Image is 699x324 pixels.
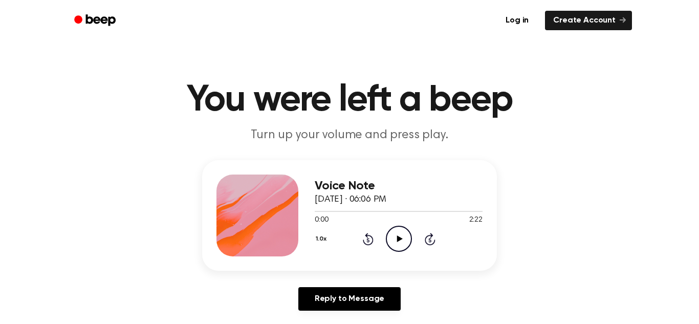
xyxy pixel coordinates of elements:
[315,195,386,204] span: [DATE] · 06:06 PM
[469,215,483,226] span: 2:22
[67,11,125,31] a: Beep
[298,287,401,311] a: Reply to Message
[315,215,328,226] span: 0:00
[153,127,546,144] p: Turn up your volume and press play.
[315,230,330,248] button: 1.0x
[545,11,632,30] a: Create Account
[315,179,483,193] h3: Voice Note
[88,82,611,119] h1: You were left a beep
[495,9,539,32] a: Log in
